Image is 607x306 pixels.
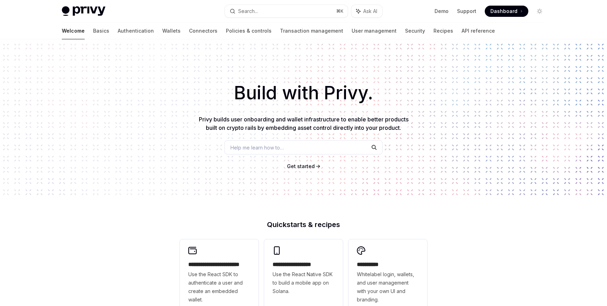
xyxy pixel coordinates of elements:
[226,22,272,39] a: Policies & controls
[238,7,258,15] div: Search...
[273,270,334,295] span: Use the React Native SDK to build a mobile app on Solana.
[357,270,419,304] span: Whitelabel login, wallets, and user management with your own UI and branding.
[118,22,154,39] a: Authentication
[462,22,495,39] a: API reference
[280,22,343,39] a: Transaction management
[62,6,105,16] img: light logo
[188,270,250,304] span: Use the React SDK to authenticate a user and create an embedded wallet.
[62,22,85,39] a: Welcome
[287,163,315,170] a: Get started
[490,8,517,15] span: Dashboard
[230,144,284,151] span: Help me learn how to…
[534,6,545,17] button: Toggle dark mode
[363,8,377,15] span: Ask AI
[405,22,425,39] a: Security
[351,5,382,18] button: Ask AI
[180,221,427,228] h2: Quickstarts & recipes
[93,22,109,39] a: Basics
[352,22,397,39] a: User management
[433,22,453,39] a: Recipes
[189,22,217,39] a: Connectors
[485,6,528,17] a: Dashboard
[287,163,315,169] span: Get started
[225,5,348,18] button: Search...⌘K
[199,116,409,131] span: Privy builds user onboarding and wallet infrastructure to enable better products built on crypto ...
[336,8,344,14] span: ⌘ K
[435,8,449,15] a: Demo
[162,22,181,39] a: Wallets
[457,8,476,15] a: Support
[11,79,596,107] h1: Build with Privy.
